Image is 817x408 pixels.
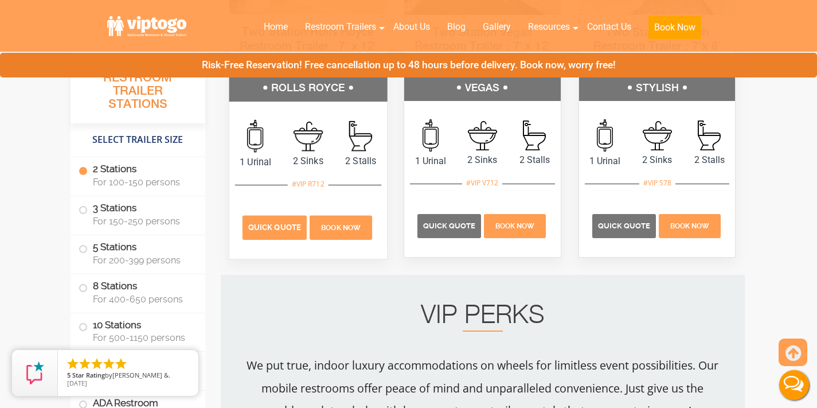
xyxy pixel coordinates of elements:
[579,154,631,168] span: 1 Urinal
[282,154,334,168] span: 2 Sinks
[519,14,578,40] a: Resources
[640,14,710,46] a: Book Now
[79,235,197,271] label: 5 Stations
[72,371,105,379] span: Star Rating
[79,196,197,232] label: 3 Stations
[112,371,170,379] span: [PERSON_NAME] &.
[248,223,301,232] span: Quick Quote
[293,121,323,151] img: an icon of sink
[71,55,205,123] h3: All Portable Restroom Trailer Stations
[79,274,197,310] label: 8 Stations
[598,222,650,230] span: Quick Quote
[71,129,205,151] h4: Select Trailer Size
[93,216,191,227] span: For 150-250 persons
[417,220,483,231] a: Quick Quote
[643,121,672,150] img: an icon of sink
[66,357,80,371] li: 
[657,220,722,231] a: Book Now
[592,220,658,231] a: Quick Quote
[509,153,561,167] span: 2 Stalls
[247,120,263,153] img: an icon of urinal
[385,14,439,40] a: About Us
[683,153,736,167] span: 2 Stalls
[79,157,197,193] label: 2 Stations
[244,304,722,332] h2: VIP PERKS
[229,76,386,101] h5: ROLLS ROYCE
[67,371,71,379] span: 5
[242,222,308,232] a: Quick Quote
[24,362,46,384] img: Review Rating
[78,357,92,371] li: 
[639,176,675,191] div: #VIP S78
[114,357,128,371] li: 
[439,14,474,40] a: Blog
[698,121,721,150] img: an icon of stall
[255,14,296,40] a: Home
[404,76,561,101] h5: VEGAS
[334,154,387,168] span: 2 Stalls
[648,16,701,39] button: Book Now
[93,332,191,343] span: For 500-1150 persons
[67,372,189,380] span: by
[93,294,191,305] span: For 400-650 persons
[423,222,475,230] span: Quick Quote
[631,153,683,167] span: 2 Sinks
[321,224,361,232] span: Book Now
[579,76,736,101] h5: STYLISH
[670,222,709,230] span: Book Now
[523,121,546,150] img: an icon of stall
[423,119,439,151] img: an icon of urinal
[474,14,519,40] a: Gallery
[349,121,372,151] img: an icon of stall
[229,155,282,169] span: 1 Urinal
[287,177,328,192] div: #VIP R712
[462,176,502,191] div: #VIP V712
[483,220,548,231] a: Book Now
[404,154,456,168] span: 1 Urinal
[67,379,87,387] span: [DATE]
[93,255,191,266] span: For 200-399 persons
[495,222,534,230] span: Book Now
[771,362,817,408] button: Live Chat
[578,14,640,40] a: Contact Us
[102,357,116,371] li: 
[308,222,373,232] a: Book Now
[296,14,385,40] a: Restroom Trailers
[456,153,509,167] span: 2 Sinks
[93,177,191,188] span: For 100-150 persons
[597,119,613,151] img: an icon of urinal
[90,357,104,371] li: 
[79,313,197,349] label: 10 Stations
[468,121,497,150] img: an icon of sink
